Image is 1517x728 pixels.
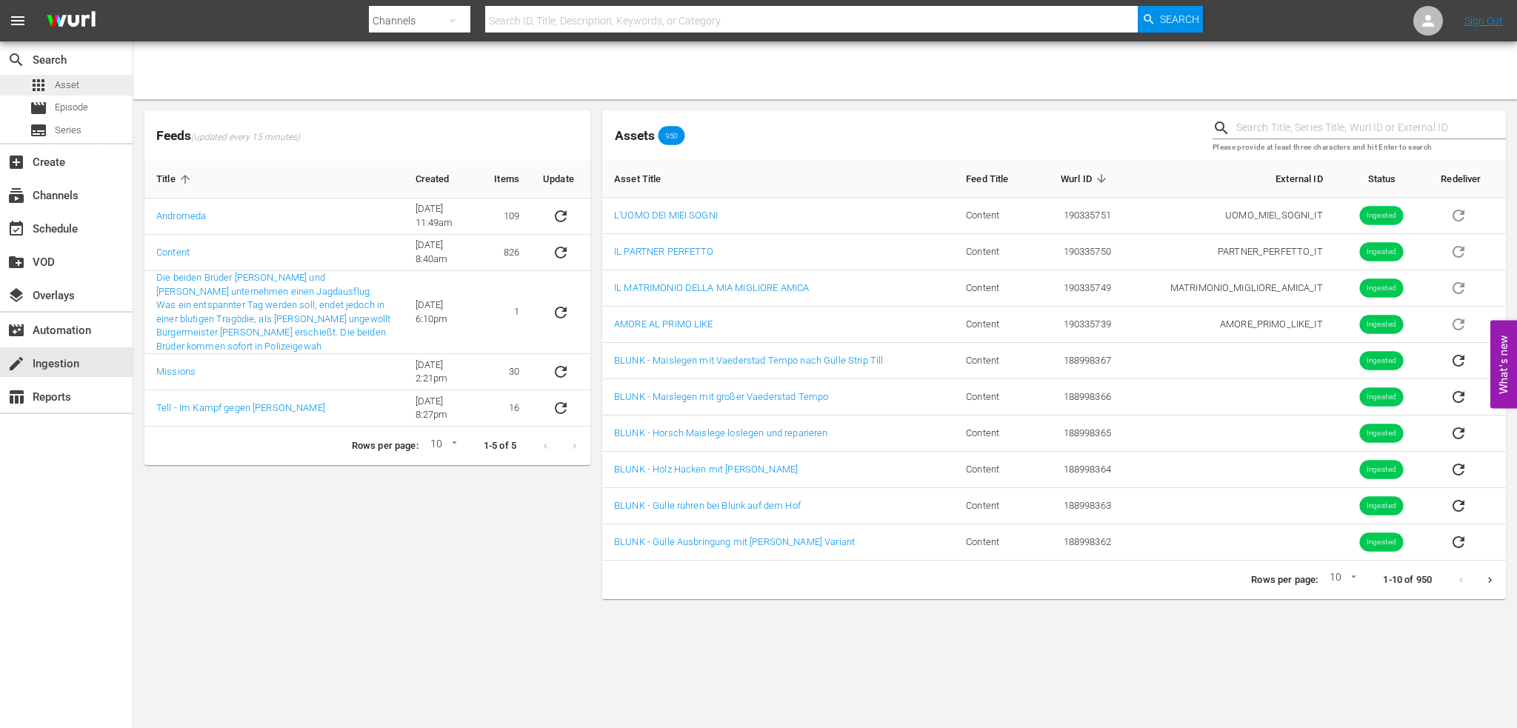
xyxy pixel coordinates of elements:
[482,198,531,235] td: 109
[30,121,47,139] span: subtitles
[55,123,81,138] span: Series
[1034,379,1123,415] td: 188998366
[404,235,483,271] td: [DATE] 8:40am
[482,390,531,427] td: 16
[144,124,590,148] span: Feeds
[1476,566,1504,595] button: Next page
[954,270,1033,307] td: Content
[1034,415,1123,452] td: 188998365
[1123,307,1335,343] td: AMORE_PRIMO_LIKE_IT
[144,161,590,427] table: sticky table
[7,187,25,204] span: Channels
[1441,281,1476,293] span: Asset is in future lineups. Remove all episodes that contain this asset before redelivering
[614,246,714,257] a: IL PARTNER PERFETTO
[156,366,196,377] a: Missions
[482,271,531,354] td: 1
[1464,15,1503,27] a: Sign Out
[1429,160,1506,198] th: Redeliver
[1034,234,1123,270] td: 190335750
[954,198,1033,234] td: Content
[659,131,685,140] span: 950
[1360,428,1404,439] span: Ingested
[1034,307,1123,343] td: 190335739
[954,524,1033,561] td: Content
[954,307,1033,343] td: Content
[30,76,47,94] span: Asset
[1123,270,1335,307] td: MATRIMONIO_MIGLIORE_AMICA_IT
[1034,270,1123,307] td: 190335749
[1360,247,1404,258] span: Ingested
[1335,160,1430,198] th: Status
[1034,524,1123,561] td: 188998362
[614,536,855,547] a: BLUNK - Gülle Ausbringung mit [PERSON_NAME] Variant
[1034,452,1123,488] td: 188998364
[9,12,27,30] span: menu
[1441,318,1476,329] span: Asset is in future lineups. Remove all episodes that contain this asset before redelivering
[482,235,531,271] td: 826
[7,388,25,406] span: Reports
[55,78,79,93] span: Asset
[1360,210,1404,221] span: Ingested
[7,253,25,271] span: VOD
[1034,343,1123,379] td: 188998367
[1138,6,1203,33] button: Search
[352,439,419,453] p: Rows per page:
[424,435,460,458] div: 10
[7,220,25,238] span: Schedule
[1441,245,1476,256] span: Asset is in future lineups. Remove all episodes that contain this asset before redelivering
[1034,488,1123,524] td: 188998363
[1123,234,1335,270] td: PARTNER_PERFETTO_IT
[1383,573,1432,587] p: 1-10 of 950
[156,272,390,352] a: Die beiden Brüder [PERSON_NAME] und [PERSON_NAME] unternehmen einen Jagdausflug. Was ein entspann...
[954,452,1033,488] td: Content
[482,354,531,390] td: 30
[1490,320,1517,408] button: Open Feedback Widget
[531,161,590,198] th: Update
[1160,6,1199,33] span: Search
[614,500,801,511] a: BLUNK - Gülle rühren bei Blunk auf dem Hof
[482,161,531,198] th: Items
[156,402,325,413] a: Tell - Im Kampf gegen [PERSON_NAME]
[954,415,1033,452] td: Content
[7,321,25,339] span: Automation
[602,160,1506,561] table: sticky table
[1360,283,1404,294] span: Ingested
[1324,569,1359,591] div: 10
[1441,209,1476,220] span: Asset is in future lineups. Remove all episodes that contain this asset before redelivering
[954,160,1033,198] th: Feed Title
[7,355,25,373] span: Ingestion
[1360,464,1404,475] span: Ingested
[7,287,25,304] span: Overlays
[614,464,798,475] a: BLUNK - Holz Hacken mit [PERSON_NAME]
[1123,160,1335,198] th: External ID
[416,173,469,186] span: Created
[156,247,190,258] a: Content
[36,4,107,39] img: ans4CAIJ8jUAAAAAAAAAAAAAAAAAAAAAAAAgQb4GAAAAAAAAAAAAAAAAAAAAAAAAJMjXAAAAAAAAAAAAAAAAAAAAAAAAgAT5G...
[954,234,1033,270] td: Content
[156,173,195,186] span: Title
[191,132,300,144] span: (updated every 15 minutes)
[30,99,47,117] span: movie
[615,128,655,143] span: Assets
[484,439,516,453] p: 1-5 of 5
[1251,573,1318,587] p: Rows per page:
[614,172,681,185] span: Asset Title
[614,210,718,221] a: L'UOMO DEI MIEI SOGNI
[404,271,483,354] td: [DATE] 6:10pm
[1360,501,1404,512] span: Ingested
[614,427,828,438] a: BLUNK - Horsch Maislege loslegen und reparieren
[1123,198,1335,234] td: UOMO_MIEI_SOGNI_IT
[156,210,206,221] a: Andromeda
[954,343,1033,379] td: Content
[954,379,1033,415] td: Content
[55,100,88,115] span: Episode
[1034,198,1123,234] td: 190335751
[1360,355,1404,367] span: Ingested
[614,391,828,402] a: BLUNK - Maislegen mit großer Vaederstad Tempo
[614,318,713,330] a: AMORE AL PRIMO LIKE
[404,390,483,427] td: [DATE] 8:27pm
[1360,319,1404,330] span: Ingested
[7,51,25,69] span: Search
[7,153,25,171] span: Create
[1236,117,1506,139] input: Search Title, Series Title, Wurl ID or External ID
